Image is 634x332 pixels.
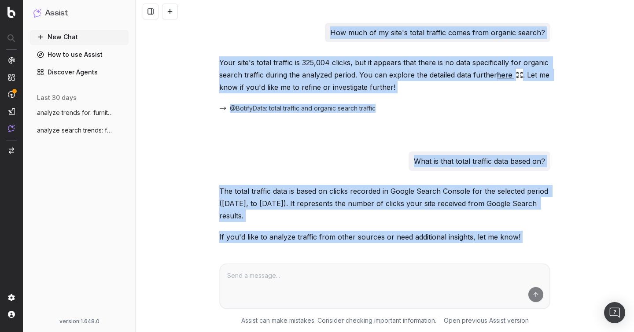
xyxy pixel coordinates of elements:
[33,7,125,19] button: Assist
[37,126,114,135] span: analyze search trends: furniture for fal
[8,311,15,318] img: My account
[37,93,77,102] span: last 30 days
[30,30,129,44] button: New Chat
[241,316,436,325] p: Assist can make mistakes. Consider checking important information.
[30,123,129,137] button: analyze search trends: furniture for fal
[604,302,625,323] div: Open Intercom Messenger
[230,104,376,113] span: @BotifyData: total traffic and organic search traffic
[33,318,125,325] div: version: 1.648.0
[8,294,15,301] img: Setting
[8,74,15,81] img: Intelligence
[7,7,15,18] img: Botify logo
[9,148,14,154] img: Switch project
[8,57,15,64] img: Analytics
[8,91,15,98] img: Activation
[30,48,129,62] a: How to use Assist
[497,69,523,81] a: here
[8,108,15,115] img: Studio
[330,26,545,39] p: How much of my site's total traffic comes from organic search?
[30,106,129,120] button: analyze trends for: furniture for summer
[219,56,550,93] p: Your site's total traffic is 325,004 clicks, but it appears that there is no data specifically fo...
[219,104,386,113] button: @BotifyData: total traffic and organic search traffic
[30,65,129,79] a: Discover Agents
[8,125,15,132] img: Assist
[33,9,41,17] img: Assist
[219,231,550,243] p: If you'd like to analyze traffic from other sources or need additional insights, let me know!
[444,316,529,325] a: Open previous Assist version
[45,7,68,19] h1: Assist
[37,108,114,117] span: analyze trends for: furniture for summer
[219,185,550,222] p: The total traffic data is based on clicks recorded in Google Search Console for the selected peri...
[414,155,545,167] p: What is that total traffic data based on?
